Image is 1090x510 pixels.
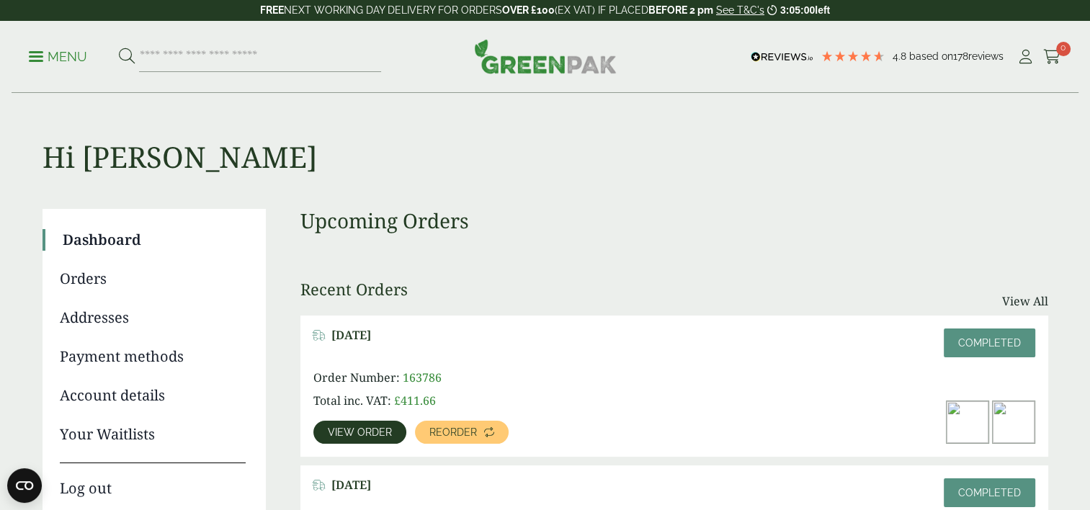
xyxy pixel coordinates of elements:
span: Completed [958,337,1021,349]
span: [DATE] [331,328,371,342]
a: Dashboard [63,229,246,251]
span: left [815,4,830,16]
span: 178 [953,50,968,62]
span: Completed [958,487,1021,498]
i: My Account [1017,50,1035,64]
a: 0 [1043,46,1061,68]
img: GreenPak Supplies [474,39,617,73]
a: See T&C's [716,4,764,16]
bdi: 411.66 [394,393,436,408]
i: Cart [1043,50,1061,64]
a: Menu [29,48,87,63]
div: 4.78 Stars [821,50,885,63]
a: Reorder [415,421,509,444]
img: 20oz-PET-Smoothie-Cup-with-Chocolate-milkshake-and-cream-300x200.jpg [947,401,988,443]
span: [DATE] [331,478,371,492]
strong: OVER £100 [502,4,555,16]
span: Order Number: [313,370,400,385]
strong: FREE [260,4,284,16]
a: Payment methods [60,346,246,367]
span: 163786 [403,370,442,385]
a: Addresses [60,307,246,328]
p: Menu [29,48,87,66]
a: Account details [60,385,246,406]
a: Log out [60,462,246,499]
span: View order [328,427,392,437]
a: View order [313,421,406,444]
img: Dome-with-hold-lid-300x200.png [993,401,1035,443]
a: Your Waitlists [60,424,246,445]
a: View All [1002,292,1048,310]
h3: Upcoming Orders [300,209,1048,233]
span: £ [394,393,401,408]
span: 0 [1056,42,1071,56]
span: 4.8 [893,50,909,62]
button: Open CMP widget [7,468,42,503]
span: Reorder [429,427,477,437]
h3: Recent Orders [300,279,408,298]
a: Orders [60,268,246,290]
strong: BEFORE 2 pm [648,4,713,16]
h1: Hi [PERSON_NAME] [43,94,1048,174]
span: Based on [909,50,953,62]
span: Total inc. VAT: [313,393,391,408]
span: 3:05:00 [780,4,815,16]
span: reviews [968,50,1004,62]
img: REVIEWS.io [751,52,813,62]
